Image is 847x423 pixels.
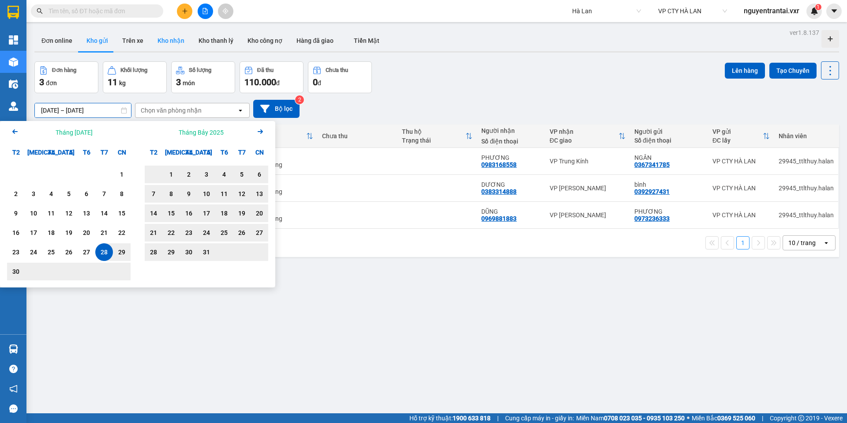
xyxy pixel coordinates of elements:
div: 11 [45,208,57,219]
div: 6 [80,189,93,199]
button: plus [177,4,192,19]
div: Choose Thứ Bảy, tháng 07 26 2025. It's available. [233,224,251,242]
div: Choose Chủ Nhật, tháng 06 15 2025. It's available. [113,204,131,222]
button: Previous month. [10,126,20,138]
div: Choose Thứ Hai, tháng 06 9 2025. It's available. [7,204,25,222]
div: Choose Thứ Hai, tháng 07 14 2025. It's available. [145,204,162,222]
div: 0983168558 [481,161,517,168]
input: Select a date range. [35,103,131,117]
div: Choose Thứ Ba, tháng 07 1 2025. It's available. [162,166,180,183]
span: kg [119,79,126,87]
span: 11 [108,77,117,87]
img: warehouse-icon [9,344,18,354]
div: 15 [165,208,177,219]
div: Choose Thứ Tư, tháng 07 16 2025. It's available. [180,204,198,222]
img: warehouse-icon [9,79,18,89]
div: T4 [42,144,60,161]
div: 2 [10,189,22,199]
div: T2 [7,144,25,161]
div: CN [113,144,131,161]
div: 8 [116,189,128,199]
div: Choose Thứ Năm, tháng 07 31 2025. It's available. [198,243,215,261]
div: 23 [183,227,195,238]
div: Choose Thứ Bảy, tháng 06 7 2025. It's available. [95,185,113,203]
span: | [497,413,498,423]
button: Đã thu110.000đ [240,61,304,93]
span: plus [182,8,188,14]
div: 14 [147,208,160,219]
button: Lên hàng [725,63,765,79]
div: 30 [10,266,22,277]
div: T2 [145,144,162,161]
svg: open [823,239,830,246]
div: Choose Thứ Bảy, tháng 07 12 2025. It's available. [233,185,251,203]
div: Choose Thứ Bảy, tháng 06 14 2025. It's available. [95,204,113,222]
div: Choose Thứ Ba, tháng 06 17 2025. It's available. [25,224,42,242]
div: Tại văn phòng [244,188,313,195]
div: 29945_ttlthuy.halan [779,158,834,165]
div: 35.000 đ [244,208,313,215]
div: 29945_ttlthuy.halan [779,211,834,219]
span: 1 [817,4,820,10]
div: Choose Thứ Sáu, tháng 06 13 2025. It's available. [78,204,95,222]
div: Tháng Bảy 2025 [179,128,224,137]
sup: 2 [295,95,304,104]
div: 8 [165,189,177,199]
div: VP CTY HÀ LAN [712,185,770,192]
div: DƯƠNG [481,181,540,188]
span: 3 [176,77,181,87]
img: icon-new-feature [810,7,818,15]
div: Choose Thứ Sáu, tháng 06 27 2025. It's available. [78,243,95,261]
div: 29945_ttlthuy.halan [779,185,834,192]
div: Choose Thứ Hai, tháng 06 16 2025. It's available. [7,224,25,242]
span: Miền Bắc [692,413,755,423]
div: Số điện thoại [634,137,704,144]
div: 31 [200,247,213,257]
div: 4 [45,189,57,199]
div: Choose Thứ Sáu, tháng 07 4 2025. It's available. [215,166,233,183]
svg: Arrow Left [10,126,20,137]
div: Choose Thứ Năm, tháng 06 26 2025. It's available. [60,243,78,261]
div: Choose Thứ Hai, tháng 06 2 2025. It's available. [7,185,25,203]
div: Tại văn phòng [244,215,313,222]
div: 29 [116,247,128,257]
div: 0973236333 [634,215,670,222]
div: 1 [116,169,128,180]
div: CN [251,144,268,161]
div: Choose Thứ Ba, tháng 07 8 2025. It's available. [162,185,180,203]
div: Choose Chủ Nhật, tháng 07 27 2025. It's available. [251,224,268,242]
div: Choose Thứ Ba, tháng 06 3 2025. It's available. [25,185,42,203]
div: 14 [98,208,110,219]
div: Choose Thứ Ba, tháng 07 15 2025. It's available. [162,204,180,222]
input: Tìm tên, số ĐT hoặc mã đơn [49,6,153,16]
div: 19 [236,208,248,219]
div: 2 [183,169,195,180]
img: warehouse-icon [9,102,18,111]
span: | [762,413,763,423]
div: Choose Thứ Tư, tháng 06 18 2025. It's available. [42,224,60,242]
div: NGÂN [634,154,704,161]
div: 22 [116,227,128,238]
div: 25 [218,227,230,238]
div: Choose Chủ Nhật, tháng 06 1 2025. It's available. [113,166,131,183]
svg: open [237,107,244,114]
div: 0392927431 [634,188,670,195]
div: 30 [183,247,195,257]
div: 19 [63,227,75,238]
div: Selected start date. Thứ Bảy, tháng 06 28 2025. It's available. [95,243,113,261]
div: 5 [63,189,75,199]
button: Khối lượng11kg [103,61,167,93]
span: 110.000 [244,77,276,87]
div: Choose Thứ Tư, tháng 07 23 2025. It's available. [180,224,198,242]
div: 17 [27,227,40,238]
div: Đã thu [257,67,274,73]
div: 29 [165,247,177,257]
div: 26 [63,247,75,257]
div: Choose Thứ Ba, tháng 07 29 2025. It's available. [162,243,180,261]
div: Choose Thứ Năm, tháng 07 17 2025. It's available. [198,204,215,222]
span: nguyentrantai.vxr [737,5,806,16]
img: warehouse-icon [9,57,18,67]
div: Choose Thứ Năm, tháng 07 10 2025. It's available. [198,185,215,203]
div: Choose Chủ Nhật, tháng 06 29 2025. It's available. [113,243,131,261]
span: question-circle [9,365,18,373]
